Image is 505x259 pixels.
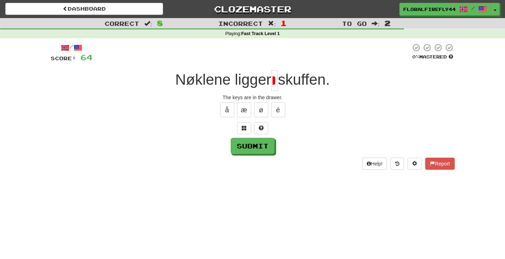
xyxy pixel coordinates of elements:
[412,54,419,60] span: 0 %
[342,20,367,27] span: To go
[254,102,268,117] button: ø
[51,55,76,61] span: Score:
[5,3,163,15] a: Dashboard
[281,19,287,27] span: 1
[218,20,263,27] span: Incorrect
[278,71,330,88] span: skuffen.
[471,6,475,11] span: /
[237,122,251,134] button: Switch sentence to multiple choice alt+p
[241,31,280,36] strong: Fast Track Level 1
[411,54,455,60] div: Mastered
[80,53,92,62] span: 64
[403,6,456,12] span: FloralFirefly4429
[254,122,268,134] button: Single letter hint - you only get 1 per sentence and score half the points! alt+h
[175,71,271,88] span: Nøklene ligger
[385,19,391,27] span: 2
[425,158,454,170] button: Report
[220,102,234,117] button: å
[372,21,380,27] span: :
[231,138,275,154] button: Submit
[144,21,152,27] span: :
[174,3,331,15] a: Clozemaster
[271,102,285,117] button: é
[391,158,404,170] button: Round history (alt+y)
[399,3,491,16] a: FloralFirefly4429 /
[268,21,276,27] span: :
[105,20,139,27] span: Correct
[362,158,387,170] button: Help!
[51,94,455,101] div: The keys are in the drawer.
[237,102,251,117] button: æ
[157,19,163,27] span: 8
[51,43,92,52] div: /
